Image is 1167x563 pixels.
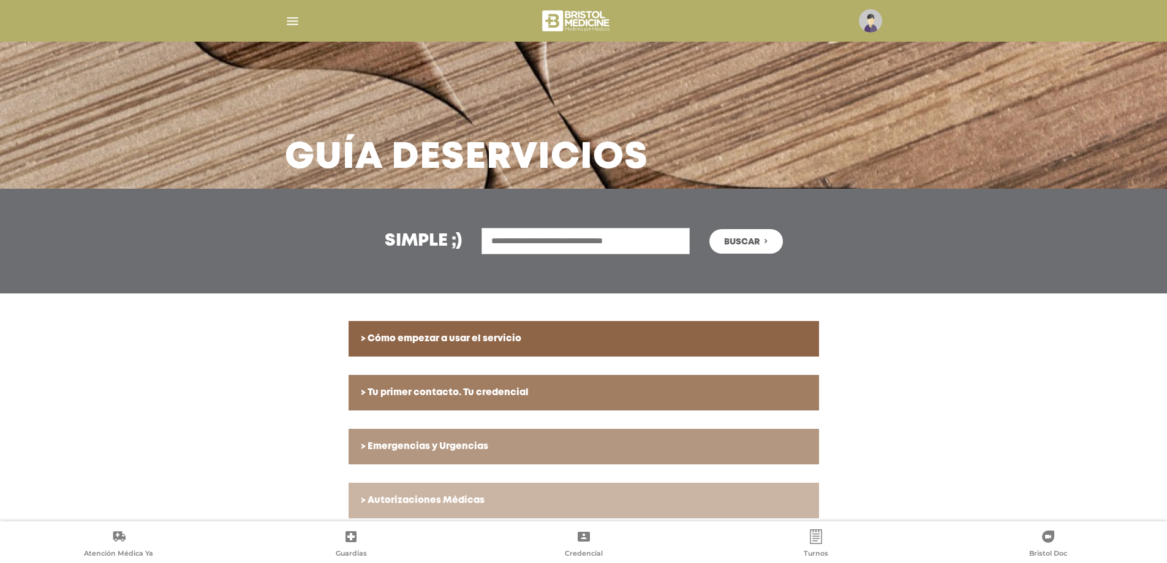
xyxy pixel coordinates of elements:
span: Credencial [565,549,603,560]
a: Bristol Doc [932,529,1165,560]
span: Bristol Doc [1029,549,1067,560]
a: > Tu primer contacto. Tu credencial [349,375,819,410]
h6: > Cómo empezar a usar el servicio [361,333,807,344]
span: Buscar [724,238,760,246]
span: Turnos [804,549,828,560]
a: > Cómo empezar a usar el servicio [349,321,819,357]
h3: Guía de Servicios [285,142,648,174]
button: Buscar [709,229,783,254]
img: bristol-medicine-blanco.png [540,6,613,36]
h6: > Autorizaciones Médicas [361,495,807,506]
img: profile-placeholder.svg [859,9,882,32]
span: Atención Médica Ya [84,549,153,560]
span: Guardias [336,549,367,560]
img: Cober_menu-lines-white.svg [285,13,300,29]
a: Atención Médica Ya [2,529,235,560]
a: Turnos [700,529,932,560]
a: > Autorizaciones Médicas [349,483,819,518]
h6: > Tu primer contacto. Tu credencial [361,387,807,398]
h3: Simple ;) [385,233,462,250]
a: Guardias [235,529,467,560]
a: > Emergencias y Urgencias [349,429,819,464]
h6: > Emergencias y Urgencias [361,441,807,452]
a: Credencial [467,529,700,560]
